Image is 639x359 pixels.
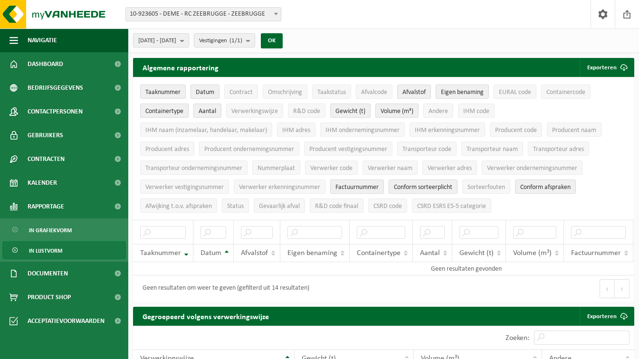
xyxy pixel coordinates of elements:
span: IHM adres [282,127,310,134]
span: Acceptatievoorwaarden [28,309,105,333]
button: IHM ondernemingsnummerIHM ondernemingsnummer: Activate to sort [320,123,405,137]
span: Conform sorteerplicht [394,184,452,191]
span: Aantal [199,108,216,115]
a: In grafiekvorm [2,221,126,239]
button: StatusStatus: Activate to sort [222,198,249,213]
button: Verwerker naamVerwerker naam: Activate to sort [362,161,418,175]
button: IHM adresIHM adres: Activate to sort [277,123,315,137]
span: Contactpersonen [28,100,83,123]
span: Taakstatus [317,89,346,96]
span: Verwerker erkenningsnummer [239,184,320,191]
span: Gewicht (t) [335,108,365,115]
span: Transporteur adres [533,146,584,153]
span: Sorteerfouten [467,184,505,191]
span: Transporteur naam [467,146,518,153]
span: CSRD code [373,203,402,210]
span: Aantal [420,249,440,257]
button: Verwerker codeVerwerker code: Activate to sort [305,161,358,175]
span: Product Shop [28,285,71,309]
span: Afwijking t.o.v. afspraken [145,203,212,210]
button: Eigen benamingEigen benaming: Activate to sort [436,85,489,99]
button: Gevaarlijk afval : Activate to sort [254,198,305,213]
button: VerwerkingswijzeVerwerkingswijze: Activate to sort [226,104,283,118]
span: Verwerker ondernemingsnummer [487,165,577,172]
button: Vestigingen(1/1) [194,33,255,47]
button: OK [261,33,283,48]
button: Producent naamProducent naam: Activate to sort [547,123,601,137]
button: Transporteur codeTransporteur code: Activate to sort [397,142,457,156]
span: Verwerker naam [368,165,412,172]
span: Contracten [28,147,65,171]
span: Transporteur ondernemingsnummer [145,165,242,172]
span: Datum [200,249,221,257]
span: Producent ondernemingsnummer [204,146,294,153]
button: SorteerfoutenSorteerfouten: Activate to sort [462,179,510,194]
span: Containertype [357,249,401,257]
span: Containercode [546,89,585,96]
span: In grafiekvorm [29,221,72,239]
button: ContainertypeContainertype: Activate to sort [140,104,189,118]
span: In lijstvorm [29,242,62,260]
button: AndereAndere: Activate to sort [423,104,453,118]
button: Verwerker ondernemingsnummerVerwerker ondernemingsnummer: Activate to sort [482,161,582,175]
button: IHM naam (inzamelaar, handelaar, makelaar)IHM naam (inzamelaar, handelaar, makelaar): Activate to... [140,123,272,137]
button: Conform afspraken : Activate to sort [515,179,576,194]
button: Producent ondernemingsnummerProducent ondernemingsnummer: Activate to sort [199,142,299,156]
button: CSRD ESRS E5-5 categorieCSRD ESRS E5-5 categorie: Activate to sort [412,198,491,213]
span: IHM naam (inzamelaar, handelaar, makelaar) [145,127,267,134]
span: IHM ondernemingsnummer [325,127,400,134]
label: Zoeken: [505,334,529,342]
button: NummerplaatNummerplaat: Activate to sort [252,161,300,175]
h2: Algemene rapportering [133,58,228,77]
span: Producent adres [145,146,189,153]
button: R&D code finaalR&amp;D code finaal: Activate to sort [310,198,363,213]
button: AantalAantal: Activate to sort [193,104,221,118]
span: EURAL code [499,89,531,96]
span: Verwerker code [310,165,353,172]
span: Andere [429,108,448,115]
button: AfvalcodeAfvalcode: Activate to sort [356,85,392,99]
button: IHM codeIHM code: Activate to sort [458,104,495,118]
span: Verwerkingswijze [231,108,278,115]
span: Verwerker adres [428,165,472,172]
button: ContractContract: Activate to sort [224,85,258,99]
span: 10-923605 - DEME - RC ZEEBRUGGE - ZEEBRUGGE [125,7,281,21]
span: Producent code [495,127,537,134]
span: CSRD ESRS E5-5 categorie [417,203,486,210]
span: Kalender [28,171,57,195]
a: Exporteren [580,307,633,326]
span: [DATE] - [DATE] [138,34,176,48]
a: In lijstvorm [2,241,126,259]
span: Eigen benaming [441,89,484,96]
button: Verwerker adresVerwerker adres: Activate to sort [422,161,477,175]
button: Verwerker erkenningsnummerVerwerker erkenningsnummer: Activate to sort [234,179,325,194]
span: Omschrijving [268,89,302,96]
button: Conform sorteerplicht : Activate to sort [389,179,458,194]
span: Taaknummer [140,249,181,257]
button: IHM erkenningsnummerIHM erkenningsnummer: Activate to sort [410,123,485,137]
span: Taaknummer [145,89,181,96]
span: Transporteur code [402,146,451,153]
count: (1/1) [229,38,242,44]
span: Afvalcode [361,89,387,96]
span: Eigen benaming [287,249,337,257]
span: R&D code [293,108,320,115]
button: TaakstatusTaakstatus: Activate to sort [312,85,351,99]
span: Documenten [28,262,68,285]
span: Bedrijfsgegevens [28,76,83,100]
span: Afvalstof [241,249,268,257]
button: [DATE] - [DATE] [133,33,189,47]
span: 10-923605 - DEME - RC ZEEBRUGGE - ZEEBRUGGE [126,8,281,21]
button: CSRD codeCSRD code: Activate to sort [368,198,407,213]
span: Gebruikers [28,123,63,147]
button: Verwerker vestigingsnummerVerwerker vestigingsnummer: Activate to sort [140,179,229,194]
span: Gevaarlijk afval [259,203,300,210]
span: R&D code finaal [315,203,358,210]
span: Factuurnummer [571,249,621,257]
span: Producent naam [552,127,596,134]
span: Containertype [145,108,183,115]
span: Gewicht (t) [459,249,494,257]
button: Transporteur ondernemingsnummerTransporteur ondernemingsnummer : Activate to sort [140,161,248,175]
button: Volume (m³)Volume (m³): Activate to sort [375,104,419,118]
button: Afwijking t.o.v. afsprakenAfwijking t.o.v. afspraken: Activate to sort [140,198,217,213]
